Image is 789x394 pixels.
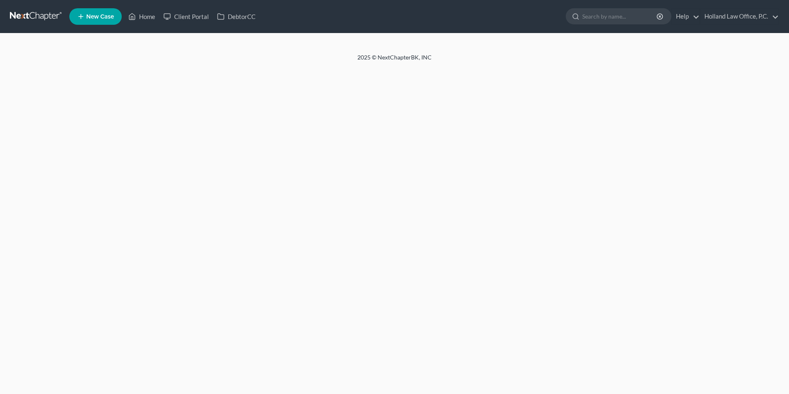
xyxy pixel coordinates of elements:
a: Help [672,9,699,24]
span: New Case [86,14,114,20]
a: Client Portal [159,9,213,24]
a: Home [124,9,159,24]
div: 2025 © NextChapterBK, INC [159,53,630,68]
input: Search by name... [582,9,658,24]
a: DebtorCC [213,9,260,24]
a: Holland Law Office, P.C. [700,9,779,24]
